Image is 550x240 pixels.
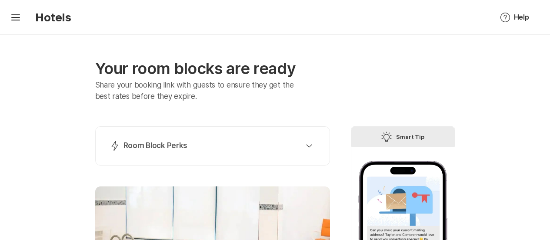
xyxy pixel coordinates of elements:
button: Help [490,7,540,28]
button: Room Block Perks [106,137,319,155]
p: Your room blocks are ready [95,59,330,78]
p: Room Block Perks [123,141,188,151]
p: Smart Tip [396,132,425,142]
p: Hotels [35,10,71,24]
p: Share your booking link with guests to ensure they get the best rates before they expire. [95,80,307,102]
